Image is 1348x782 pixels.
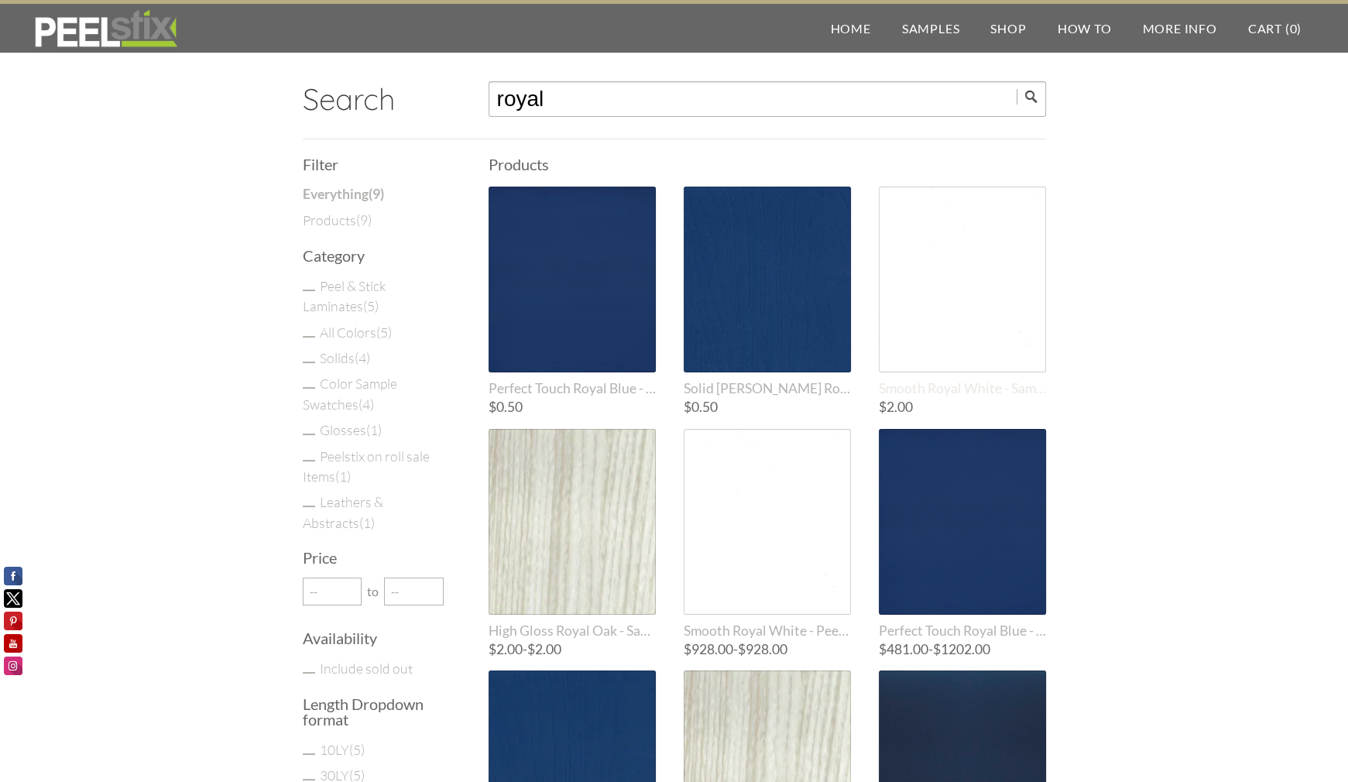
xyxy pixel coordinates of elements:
input: Glosses(1) [303,434,315,435]
span: $928.00 [684,641,733,657]
span: 9 [360,211,368,228]
span: 1 [339,468,347,485]
span: $0.50 [684,399,718,415]
span: $928.00 [738,641,787,657]
a: Smooth Royal White - Peel and Stick [684,429,851,639]
span: $0.50 [489,399,523,415]
span: ( ) [363,297,379,314]
a: How To [1042,4,1127,53]
span: Solid Blume Royal Blue - Sample [684,380,851,396]
h3: Length Dropdown format [303,696,451,727]
input: 10LY(5) [303,753,315,755]
input: Submit [1017,89,1046,105]
span: $2.00 [879,399,913,415]
h3: Products [489,156,1046,172]
input: 30LY(5) [303,779,315,780]
span: ( ) [376,324,392,341]
span: ( ) [349,741,365,758]
input: Peelstix on roll sale Items(1) [303,460,315,461]
a: Leathers & Abstracts [303,493,383,530]
img: REFACE SUPPLIES [31,9,180,48]
a: Glosses [320,421,382,438]
span: 1 [370,421,378,438]
a: Solid [PERSON_NAME] Royal Blue - Sample [684,187,851,396]
span: - [684,643,851,657]
a: Home [815,4,887,53]
input: Color Sample Swatches(4) [303,387,315,389]
span: Perfect Touch Royal Blue - Peel and Stick [879,623,1046,639]
a: High Gloss Royal Oak - Sample [489,429,656,639]
span: - [879,643,1046,657]
span: Perfect Touch Royal Blue - Sample [489,380,656,396]
span: $2.00 [527,641,561,657]
a: Perfect Touch Royal Blue - Sample [489,187,656,396]
a: Include sold out [320,660,413,677]
span: $2.00 [489,641,523,657]
a: All Colors [320,324,392,341]
span: 5 [353,741,361,758]
h3: Category [303,248,451,263]
input: -- [303,578,362,605]
a: Peelstix on roll sale Items [303,448,430,485]
a: Everything(9) [303,184,384,204]
a: Samples [887,4,976,53]
span: $481.00 [879,641,928,657]
span: ( ) [356,211,372,228]
span: ( ) [366,421,382,438]
a: Smooth Royal White - Sample [879,187,1046,396]
span: 4 [362,396,370,413]
span: 9 [372,186,380,202]
h3: Availability [303,630,451,646]
span: Smooth Royal White - Peel and Stick [684,623,851,639]
span: 5 [367,297,375,314]
h3: Filter [303,156,451,172]
span: 5 [380,324,388,341]
span: 1 [363,514,371,531]
span: ( ) [369,186,384,202]
a: Peel & Stick Laminates [303,277,386,314]
span: $1202.00 [933,641,990,657]
h2: Search [303,81,451,117]
a: 10LY [320,741,365,758]
span: 0 [1289,21,1297,36]
span: High Gloss Royal Oak - Sample [489,623,656,639]
span: ( ) [359,514,375,531]
input: Solids(4) [303,362,315,363]
input: -- [384,578,444,605]
a: Shop [975,4,1041,53]
input: Include sold out [303,672,315,674]
h3: Price [303,550,451,565]
input: Leathers & Abstracts(1) [303,506,315,507]
span: - [489,643,656,657]
a: Cart (0) [1233,4,1317,53]
span: 4 [358,349,366,366]
a: More Info [1127,4,1232,53]
span: to [362,585,384,598]
a: Solids [320,349,370,366]
a: Products(9) [303,210,372,230]
input: Peel & Stick Laminates(5) [303,290,315,291]
a: Perfect Touch Royal Blue - Peel and Stick [879,429,1046,639]
input: All Colors(5) [303,336,315,338]
span: ( ) [358,396,374,413]
a: Color Sample Swatches [303,375,397,412]
span: Smooth Royal White - Sample [879,380,1046,396]
span: ( ) [355,349,370,366]
span: ( ) [335,468,351,485]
